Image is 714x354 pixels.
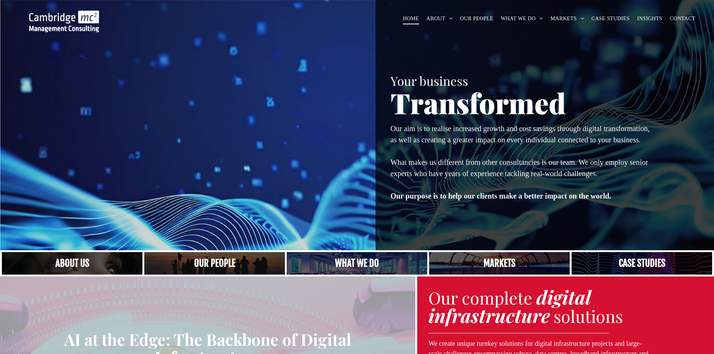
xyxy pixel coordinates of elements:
[391,84,566,121] span: Transformed
[666,13,699,24] a: CONTACT
[391,72,468,89] span: Your business
[428,286,532,309] span: Our complete
[428,303,550,328] strong: infrastructure
[144,252,285,275] a: A crowd in silhouette at sunset, on a rise or lookout point
[391,124,650,144] span: Our aim is to realise increased growth and cost savings through digital transformation, as well a...
[2,252,142,275] a: Close up of woman's face, centered on her eyes
[391,158,648,178] span: What makes us different from other consultancies is our team. We only employ senior experts who h...
[633,13,666,24] a: INSIGHTS
[457,13,497,24] a: OUR PEOPLE
[554,305,623,327] span: solutions
[287,252,427,275] a: A yoga teacher lifting his whole body off the ground in the peacock pose
[399,13,423,24] a: HOME
[536,284,591,309] strong: digital
[547,13,588,24] a: MARKETS
[29,10,99,32] img: Go to Homepage
[497,13,547,24] a: WHAT WE DO
[423,13,457,24] a: ABOUT
[588,13,633,24] a: CASE STUDIES
[391,192,611,200] strong: Our purpose is to help our clients make a better impact on the world.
